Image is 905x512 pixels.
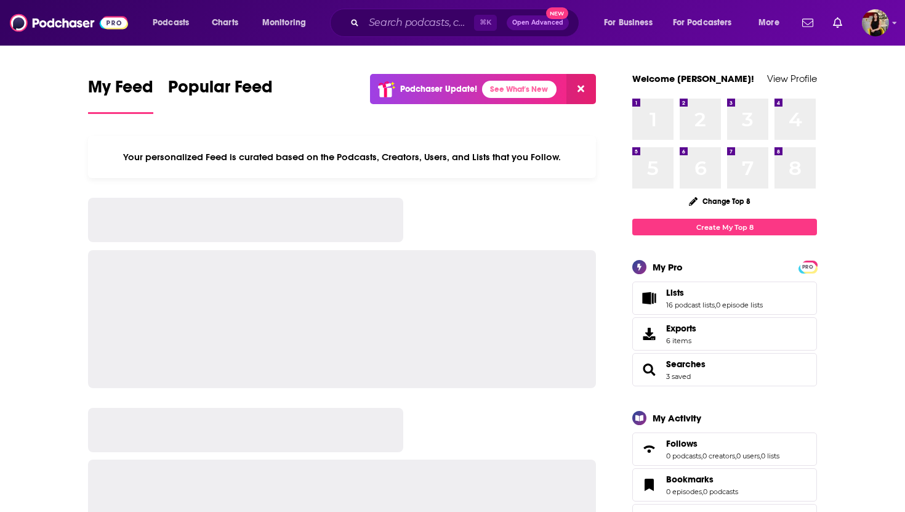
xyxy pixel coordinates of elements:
[666,336,696,345] span: 6 items
[482,81,557,98] a: See What's New
[735,452,736,460] span: ,
[632,317,817,351] a: Exports
[364,13,474,33] input: Search podcasts, credits, & more...
[632,282,817,315] span: Lists
[666,438,779,449] a: Follows
[212,14,238,31] span: Charts
[800,262,815,271] a: PRO
[632,468,817,502] span: Bookmarks
[666,323,696,334] span: Exports
[546,7,568,19] span: New
[828,12,847,33] a: Show notifications dropdown
[88,136,596,178] div: Your personalized Feed is curated based on the Podcasts, Creators, Users, and Lists that you Follow.
[254,13,322,33] button: open menu
[862,9,889,36] span: Logged in as cassey
[168,76,273,114] a: Popular Feed
[632,433,817,466] span: Follows
[595,13,668,33] button: open menu
[701,452,702,460] span: ,
[666,287,684,298] span: Lists
[88,76,153,105] span: My Feed
[604,14,653,31] span: For Business
[673,14,732,31] span: For Podcasters
[653,261,683,273] div: My Pro
[665,13,750,33] button: open menu
[761,452,779,460] a: 0 lists
[632,219,817,235] a: Create My Top 8
[666,372,691,381] a: 3 saved
[862,9,889,36] img: User Profile
[760,452,761,460] span: ,
[800,262,815,272] span: PRO
[507,15,569,30] button: Open AdvancedNew
[666,487,702,496] a: 0 episodes
[666,474,714,485] span: Bookmarks
[637,441,661,458] a: Follows
[637,290,661,307] a: Lists
[666,452,701,460] a: 0 podcasts
[666,287,763,298] a: Lists
[400,84,477,94] p: Podchaser Update!
[797,12,818,33] a: Show notifications dropdown
[716,301,763,309] a: 0 episode lists
[342,9,591,37] div: Search podcasts, credits, & more...
[666,301,715,309] a: 16 podcast lists
[862,9,889,36] button: Show profile menu
[153,14,189,31] span: Podcasts
[703,487,738,496] a: 0 podcasts
[637,361,661,378] a: Searches
[767,73,817,84] a: View Profile
[632,353,817,386] span: Searches
[168,76,273,105] span: Popular Feed
[702,452,735,460] a: 0 creators
[637,476,661,494] a: Bookmarks
[632,73,754,84] a: Welcome [PERSON_NAME]!
[736,452,760,460] a: 0 users
[512,20,563,26] span: Open Advanced
[758,14,779,31] span: More
[88,76,153,114] a: My Feed
[204,13,246,33] a: Charts
[10,11,128,35] img: Podchaser - Follow, Share and Rate Podcasts
[666,474,738,485] a: Bookmarks
[702,487,703,496] span: ,
[262,14,306,31] span: Monitoring
[682,193,758,209] button: Change Top 8
[715,301,716,309] span: ,
[474,15,497,31] span: ⌘ K
[653,412,701,424] div: My Activity
[637,325,661,343] span: Exports
[750,13,795,33] button: open menu
[144,13,205,33] button: open menu
[666,359,706,370] a: Searches
[666,438,698,449] span: Follows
